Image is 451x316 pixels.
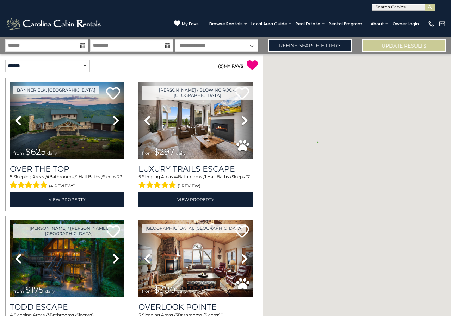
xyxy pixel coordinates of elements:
[220,63,222,69] span: 0
[175,174,178,179] span: 4
[206,19,246,29] a: Browse Rentals
[10,82,124,159] img: thumbnail_167153549.jpeg
[10,220,124,297] img: thumbnail_168627805.jpeg
[154,147,174,157] span: $297
[25,147,46,157] span: $625
[218,63,224,69] span: ( )
[205,174,231,179] span: 1 Half Baths /
[182,21,199,27] span: My Favs
[49,181,76,191] span: (4 reviews)
[142,289,153,294] span: from
[248,19,291,29] a: Local Area Guide
[292,19,324,29] a: Real Estate
[439,20,446,27] img: mail-regular-white.png
[13,150,24,156] span: from
[176,150,186,156] span: daily
[154,285,175,295] span: $300
[325,19,366,29] a: Rental Program
[47,150,57,156] span: daily
[138,164,253,174] a: Luxury Trails Escape
[10,174,12,179] span: 5
[389,19,422,29] a: Owner Login
[25,285,44,295] span: $175
[138,82,253,159] img: thumbnail_168695581.jpeg
[178,181,200,191] span: (1 review)
[174,20,199,27] a: My Favs
[13,289,24,294] span: from
[13,224,124,238] a: [PERSON_NAME] / [PERSON_NAME], [GEOGRAPHIC_DATA]
[45,289,55,294] span: daily
[138,302,253,312] a: Overlook Pointe
[76,174,103,179] span: 1 Half Baths /
[117,174,122,179] span: 23
[138,192,253,207] a: View Property
[367,19,388,29] a: About
[177,289,187,294] span: daily
[138,174,141,179] span: 5
[362,39,446,52] button: Update Results
[106,86,120,101] a: Add to favorites
[142,224,246,233] a: [GEOGRAPHIC_DATA], [GEOGRAPHIC_DATA]
[142,150,153,156] span: from
[13,86,99,94] a: Banner Elk, [GEOGRAPHIC_DATA]
[218,63,243,69] a: (0)MY FAVS
[138,174,253,191] div: Sleeping Areas / Bathrooms / Sleeps:
[428,20,435,27] img: phone-regular-white.png
[268,39,352,52] a: Refine Search Filters
[246,174,250,179] span: 17
[10,302,124,312] a: Todd Escape
[10,192,124,207] a: View Property
[10,164,124,174] a: Over The Top
[235,224,249,240] a: Add to favorites
[5,17,103,31] img: White-1-2.png
[138,220,253,297] img: thumbnail_163477009.jpeg
[10,174,124,191] div: Sleeping Areas / Bathrooms / Sleeps:
[142,86,253,100] a: [PERSON_NAME] / Blowing Rock, [GEOGRAPHIC_DATA]
[47,174,49,179] span: 4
